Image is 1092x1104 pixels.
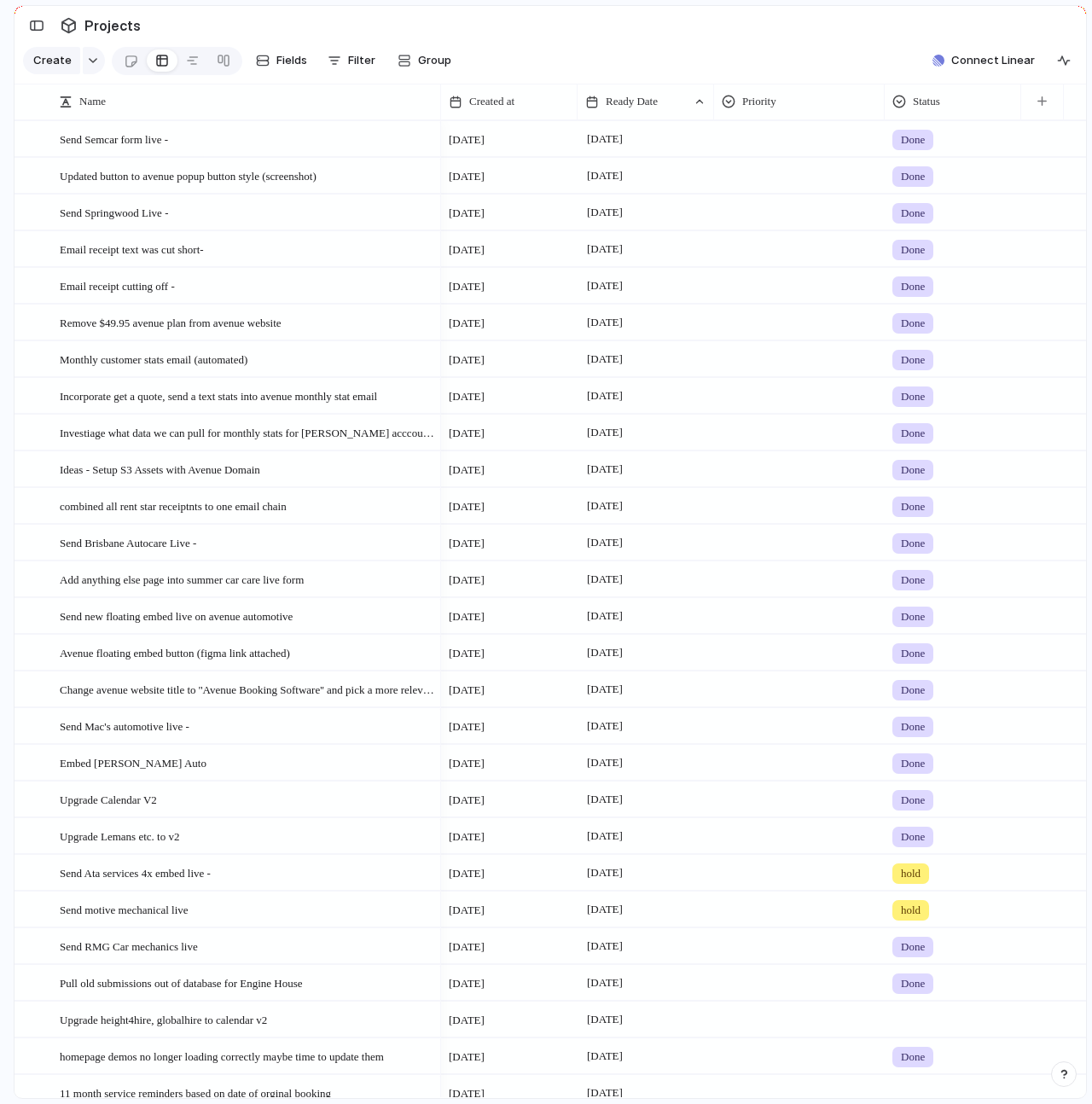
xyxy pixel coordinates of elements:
span: hold [901,865,921,882]
span: hold [901,902,921,919]
span: [DATE] [449,278,485,295]
span: [DATE] [583,496,627,516]
span: Avenue floating embed button (figma link attached) [60,642,290,662]
span: [DATE] [583,679,627,700]
span: [DATE] [583,422,627,443]
span: Email receipt text was cut short- [60,239,204,259]
span: [DATE] [449,608,485,625]
span: combined all rent star receiptnts to one email chain [60,496,287,515]
span: Send Ata services 4x embed live - [60,863,211,882]
span: [DATE] [583,459,627,479]
span: [DATE] [583,1009,627,1030]
span: [DATE] [449,1012,485,1029]
span: [DATE] [449,131,485,148]
span: [DATE] [583,1083,627,1103]
span: Done [901,792,925,809]
span: [DATE] [449,938,485,956]
span: [DATE] [583,606,627,626]
span: [DATE] [449,645,485,662]
span: Remove $49.95 avenue plan from avenue website [60,312,282,332]
span: Send motive mechanical live [60,899,189,919]
span: [DATE] [449,205,485,222]
span: Filter [348,52,375,69]
span: Embed [PERSON_NAME] Auto [60,752,206,772]
span: [DATE] [583,826,627,846]
span: Done [901,241,925,259]
span: [DATE] [583,276,627,296]
span: [DATE] [583,239,627,259]
span: Done [901,572,925,589]
span: [DATE] [449,315,485,332]
button: Group [389,47,460,74]
span: Projects [81,10,144,41]
span: Done [901,388,925,405]
span: [DATE] [583,1046,627,1066]
span: [DATE] [583,973,627,993]
span: 11 month service reminders based on date of orginal booking [60,1083,331,1102]
span: Done [901,975,925,992]
span: Group [418,52,451,69]
span: Done [901,645,925,662]
span: Done [901,131,925,148]
span: [DATE] [583,166,627,186]
span: Ready Date [606,93,658,110]
span: Connect Linear [951,52,1035,69]
span: homepage demos no longer loading correctly maybe time to update them [60,1046,384,1066]
span: Send RMG Car mechanics live [60,936,198,956]
span: Done [901,425,925,442]
span: Ideas - Setup S3 Assets with Avenue Domain [60,459,260,479]
span: Done [901,608,925,625]
span: Done [901,682,925,699]
span: [DATE] [583,863,627,883]
span: Send Mac's automotive live - [60,716,189,735]
span: [DATE] [449,462,485,479]
span: Done [901,462,925,479]
button: Filter [321,47,382,74]
span: [DATE] [583,936,627,956]
span: Priority [742,93,776,110]
span: [DATE] [583,569,627,590]
span: Status [913,93,940,110]
span: Done [901,718,925,735]
span: [DATE] [583,642,627,663]
span: Done [901,205,925,222]
span: Pull old submissions out of database for Engine House [60,973,303,992]
span: [DATE] [583,752,627,773]
span: Monthly customer stats email (automated) [60,349,247,369]
button: Connect Linear [926,48,1042,73]
span: Email receipt cutting off - [60,276,175,295]
span: Done [901,352,925,369]
span: Done [901,315,925,332]
span: [DATE] [449,682,485,699]
span: [DATE] [583,202,627,223]
span: [DATE] [449,535,485,552]
span: [DATE] [583,899,627,920]
span: Upgrade Lemans etc. to v2 [60,826,179,845]
span: Name [79,93,106,110]
span: [DATE] [449,388,485,405]
span: Created at [469,93,514,110]
span: [DATE] [449,168,485,185]
span: Create [33,52,72,69]
span: Done [901,755,925,772]
span: [DATE] [449,1049,485,1066]
span: [DATE] [449,865,485,882]
span: [DATE] [583,349,627,369]
span: Fields [276,52,307,69]
span: [DATE] [449,572,485,589]
button: Fields [249,47,314,74]
span: Done [901,938,925,956]
span: [DATE] [449,718,485,735]
span: Upgrade Calendar V2 [60,789,157,809]
span: Send Semcar form live - [60,129,168,148]
span: [DATE] [449,425,485,442]
span: [DATE] [449,902,485,919]
span: [DATE] [583,129,627,149]
span: [DATE] [449,241,485,259]
span: [DATE] [583,789,627,810]
span: Done [901,1049,925,1066]
span: Upgrade height4hire, globalhire to calendar v2 [60,1009,267,1029]
span: Change avenue website title to ''Avenue Booking Software'' and pick a more relevant image ask aud... [60,679,435,699]
span: [DATE] [449,352,485,369]
span: Done [901,498,925,515]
